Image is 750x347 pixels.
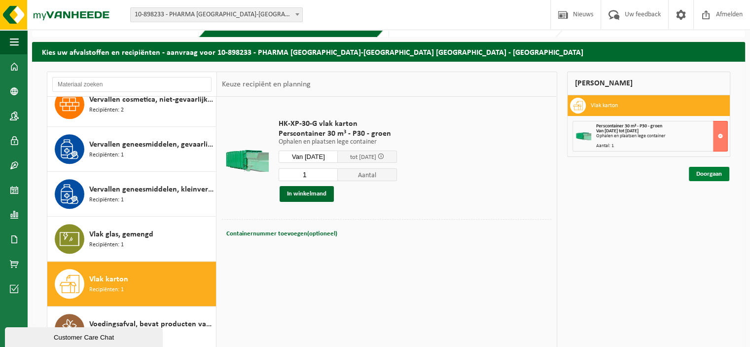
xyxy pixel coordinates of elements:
[225,227,338,241] button: Containernummer toevoegen(optioneel)
[47,82,216,127] button: Vervallen cosmetica, niet-gevaarlijk (industrieel) in kleinverpakking Recipiënten: 2
[47,262,216,307] button: Vlak karton Recipiënten: 1
[226,231,337,237] span: Containernummer toevoegen(optioneel)
[89,106,124,115] span: Recipiënten: 2
[689,167,729,181] a: Doorgaan
[596,144,728,149] div: Aantal: 1
[89,184,214,195] span: Vervallen geneesmiddelen, kleinverpakking, niet gevaarlijk (industrieel)
[279,139,397,146] p: Ophalen en plaatsen lege container
[131,8,302,22] span: 10-898233 - PHARMA BELGIUM-BELMEDIS GRIMBERGEN - GRIMBERGEN
[47,217,216,262] button: Vlak glas, gemengd Recipiënten: 1
[47,127,216,172] button: Vervallen geneesmiddelen, gevaarlijk (industrieel) in kleinverpakking Recipiënten: 1
[279,151,338,163] input: Selecteer datum
[567,72,731,95] div: [PERSON_NAME]
[596,123,662,129] span: Perscontainer 30 m³ - P30 - groen
[89,318,214,330] span: Voedingsafval, bevat producten van dierlijke oorsprong, onverpakt, categorie 3
[279,129,397,139] span: Perscontainer 30 m³ - P30 - groen
[280,186,334,202] button: In winkelmand
[217,72,316,97] div: Keuze recipiënt en planning
[279,119,397,129] span: HK-XP-30-G vlak karton
[32,42,745,61] h2: Kies uw afvalstoffen en recipiënten - aanvraag voor 10-898233 - PHARMA [GEOGRAPHIC_DATA]-[GEOGRAP...
[89,240,124,250] span: Recipiënten: 1
[350,154,376,160] span: tot [DATE]
[89,285,124,295] span: Recipiënten: 1
[89,94,214,106] span: Vervallen cosmetica, niet-gevaarlijk (industrieel) in kleinverpakking
[596,128,639,134] strong: Van [DATE] tot [DATE]
[89,195,124,205] span: Recipiënten: 1
[596,134,728,139] div: Ophalen en plaatsen lege container
[5,325,165,347] iframe: chat widget
[89,151,124,160] span: Recipiënten: 1
[338,168,397,181] span: Aantal
[89,273,128,285] span: Vlak karton
[52,77,212,92] input: Materiaal zoeken
[89,229,153,240] span: Vlak glas, gemengd
[591,98,618,114] h3: Vlak karton
[47,172,216,217] button: Vervallen geneesmiddelen, kleinverpakking, niet gevaarlijk (industrieel) Recipiënten: 1
[89,139,214,151] span: Vervallen geneesmiddelen, gevaarlijk (industrieel) in kleinverpakking
[130,7,303,22] span: 10-898233 - PHARMA BELGIUM-BELMEDIS GRIMBERGEN - GRIMBERGEN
